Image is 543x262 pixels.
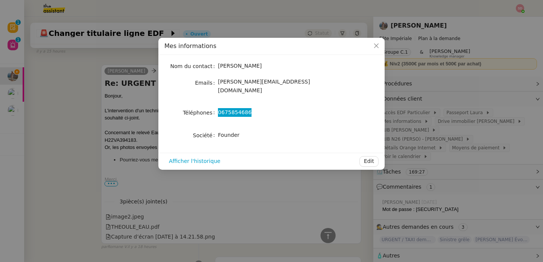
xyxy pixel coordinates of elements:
[364,157,374,166] span: Edit
[218,63,262,69] span: [PERSON_NAME]
[170,61,218,71] label: Nom du contact
[164,42,216,50] span: Mes informations
[368,38,385,54] button: Close
[193,130,218,141] label: Société
[218,79,310,93] span: [PERSON_NAME][EMAIL_ADDRESS][DOMAIN_NAME]
[218,132,239,138] span: Founder
[195,78,218,88] label: Emails
[359,156,379,167] button: Edit
[169,157,220,166] span: Afficher l'historique
[183,107,218,118] label: Téléphones
[164,156,225,167] button: Afficher l'historique
[218,109,252,115] span: 0675854686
